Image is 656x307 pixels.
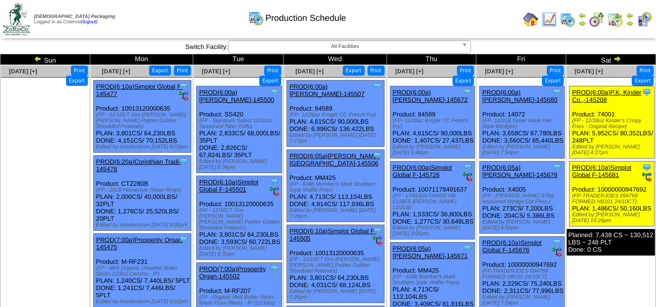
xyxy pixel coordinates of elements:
[575,68,603,75] a: [DATE] [+]
[570,162,655,226] div: Product: 10000000947692 PLAN: 1,486CS / 50,160LBS
[567,229,655,256] div: Planned: 7,438 CS ~ 130,512 LBS ~ 248 PLT Done: 0 CS
[482,239,541,254] a: PROD(6:10a)Simplot Global F-145676
[632,76,654,86] button: Export
[9,68,37,75] a: [DATE] [+]
[81,19,98,25] a: (logout)
[390,86,475,159] div: Product: 84589 PLAN: 4,615CS / 90,000LBS DONE: 1,407CS / 27,437LBS
[393,118,475,129] div: (FP- 12/26oz Kroger CC French Fry)
[289,181,384,193] div: (FP - 6/4lb Member's Mark Southern Style Waffle Fries)
[264,65,281,76] button: Print
[96,222,191,228] div: Edited by Acederstrom [DATE] 8:02pm
[96,265,191,277] div: (FP - Melt Organic Unsalted Butter Sticks 12/8oz Cartons - IP)
[248,10,264,26] img: calendarprod.gif
[368,65,385,76] button: Print
[560,12,575,27] img: calendarprod.gif
[541,12,557,27] img: line_graph.gif
[482,89,557,103] a: PROD(6:00a)[PERSON_NAME]-145680
[485,68,513,75] a: [DATE] [+]
[71,65,88,76] button: Print
[266,13,346,23] span: Production Schedule
[343,65,365,76] button: Export
[202,68,230,75] a: [DATE] [+]
[482,294,564,306] div: Edited by [PERSON_NAME] [DATE] 7:54pm
[552,247,562,257] img: ediSmall.gif
[393,89,468,103] a: PROD(6:00a)[PERSON_NAME]-145672
[289,152,380,167] a: PROD(6:05a)[PERSON_NAME][GEOGRAPHIC_DATA]-145506
[637,65,654,76] button: Print
[199,178,258,193] a: PROD(6:10a)Simplot Global F-145501
[480,162,565,234] div: Product: X4005 PLAN: 273CS / 7,200LBS DONE: 204CS / 5,386LBS
[199,118,282,129] div: (FP - Signature Select 12/32oz Seasoned Tater Puffs)
[90,54,193,65] td: Mon
[523,12,538,27] img: home.gif
[289,132,384,144] div: Edited by [PERSON_NAME] [DATE] 7:27pm
[96,236,184,251] a: PROD(7:00a)Prosperity Organ-145475
[393,164,452,178] a: PROD(6:00a)Simplot Global F-145726
[578,12,586,19] img: arrowleft.gif
[393,245,468,259] a: PROD(6:05a)[PERSON_NAME]-145671
[642,162,652,172] img: Tooltip
[269,87,279,97] img: Tooltip
[197,176,282,260] div: Product: 10013120000635 PLAN: 3,801CS / 64,230LBS DONE: 3,593CS / 60,722LBS
[572,118,654,129] div: (FP - 12/18oz Kinder's Crispy Fries - Original Recipe)
[572,144,654,156] div: Edited by [PERSON_NAME] [DATE] 4:27pm
[552,87,562,97] img: Tooltip
[179,157,188,166] img: Tooltip
[572,212,654,224] div: Edited by [PERSON_NAME] [DATE] 10:26pm
[93,81,191,153] div: Product: 10013120000635 PLAN: 3,801CS / 64,230LBS DONE: 4,151CS / 70,152LBS
[387,54,476,65] td: Thu
[259,76,281,86] button: Export
[482,268,564,280] div: (FP-TRADERJOES 094769 FORMED HB101 24/10CT)
[463,172,472,182] img: ediSmall.gif
[34,14,115,25] span: Logged in as Colerost
[482,118,564,129] div: (FP- 12/2LB Great Value Deli Style Wedges)
[482,219,564,231] div: Edited by [PERSON_NAME] [DATE] 4:50pm
[199,208,282,231] div: (FP - 12/10CT Ore-[PERSON_NAME] [PERSON_NAME] Patties Golden Shredded Potatoes)
[269,187,279,196] img: ediSmall.gif
[289,227,376,242] a: PROD(6:10a)Simplot Global F-145505
[482,193,564,205] div: (FP - [PERSON_NAME] 4/3kg seasoned Wedge Cut Fries )
[552,162,562,172] img: Tooltip
[96,83,183,97] a: PROD(6:10a)Simplot Global F-145477
[96,144,191,150] div: Edited by Acederstrom [DATE] 8:02pm
[34,14,115,19] span: [DEMOGRAPHIC_DATA] Packaging
[578,19,586,27] img: arrowright.gif
[289,208,384,219] div: Edited by [PERSON_NAME] [DATE] 7:26pm
[233,41,458,52] span: All Facilities
[34,55,42,63] img: arrowleft.gif
[96,299,191,305] div: Edited by Acederstrom [DATE] 8:02pm
[179,81,188,91] img: Tooltip
[199,159,282,170] div: Edited by [PERSON_NAME] [DATE] 6:34pm
[174,65,191,76] button: Print
[626,19,634,27] img: arrowright.gif
[96,158,181,173] a: PROD(6:20a)Corinthian Tradi-145478
[482,164,557,178] a: PROD(6:05a)[PERSON_NAME]-145678
[476,54,566,65] td: Fri
[197,86,282,173] div: Product: SS420 PLAN: 2,833CS / 68,000LBS / 35PLT DONE: 2,826CS / 67,824LBS / 35PLT
[102,68,130,75] a: [DATE] [+]
[589,12,605,27] img: calendarblend.gif
[149,65,171,76] button: Export
[372,226,382,236] img: Tooltip
[289,112,384,118] div: (FP- 12/26oz Kroger CC French Fry)
[572,89,641,103] a: PROD(6:00a)P.K, Kinder Co.,-145208
[179,91,188,101] img: ediSmall.gif
[287,81,385,147] div: Product: 84589 PLAN: 4,615CS / 90,000LBS DONE: 6,996CS / 136,422LBS
[572,164,631,178] a: PROD(6:10a)Simplot Global F-145681
[372,151,382,161] img: Tooltip
[626,12,634,19] img: arrowleft.gif
[480,86,565,159] div: Product: 14072 PLAN: 3,658CS / 87,780LBS DONE: 3,560CS / 85,440LBS
[199,265,266,280] a: PROD(7:00a)Prosperity Organ-145502
[96,112,191,129] div: (FP - 12/10CT Ore-[PERSON_NAME] [PERSON_NAME] Patties Golden Shredded Potatoes)
[372,81,382,91] img: Tooltip
[607,12,623,27] img: calendarinout.gif
[637,12,652,27] img: calendarcustomer.gif
[613,55,621,63] img: arrowright.gif
[284,54,387,65] td: Wed
[372,236,382,245] img: ediSmall.gif
[179,235,188,244] img: Tooltip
